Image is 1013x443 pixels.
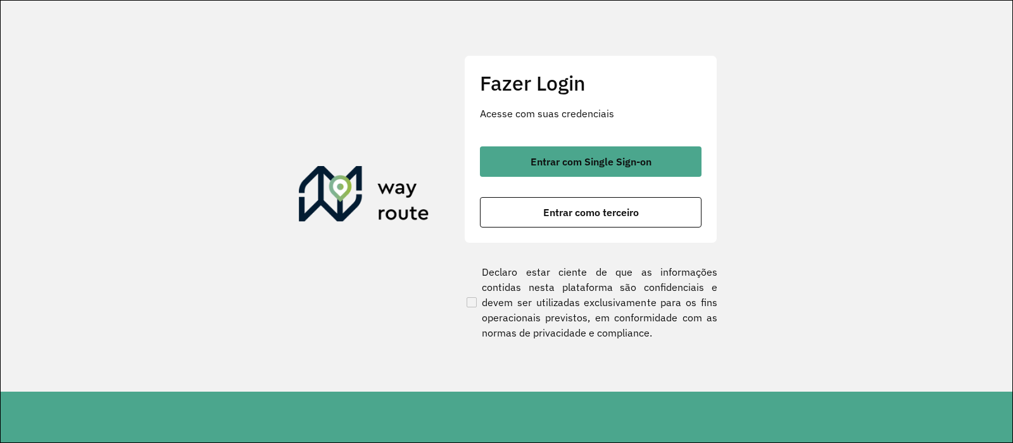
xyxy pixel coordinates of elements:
[480,106,702,121] p: Acesse com suas credenciais
[543,207,639,217] span: Entrar como terceiro
[464,264,717,340] label: Declaro estar ciente de que as informações contidas nesta plataforma são confidenciais e devem se...
[531,157,651,167] span: Entrar com Single Sign-on
[480,197,702,228] button: button
[299,166,429,227] img: Roteirizador AmbevTech
[480,71,702,95] h2: Fazer Login
[480,146,702,177] button: button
